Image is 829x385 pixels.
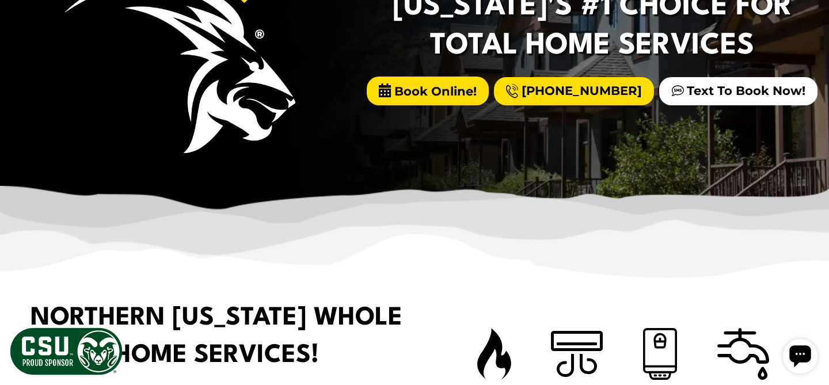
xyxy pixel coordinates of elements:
a: Text To Book Now! [659,77,817,105]
span: Book Online! [367,77,489,105]
a: [PHONE_NUMBER] [494,77,654,105]
img: CSU Sponsor Badge [9,326,124,376]
h1: Northern [US_STATE] Whole Home Services! [29,300,404,375]
div: Open chat widget [5,5,39,39]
